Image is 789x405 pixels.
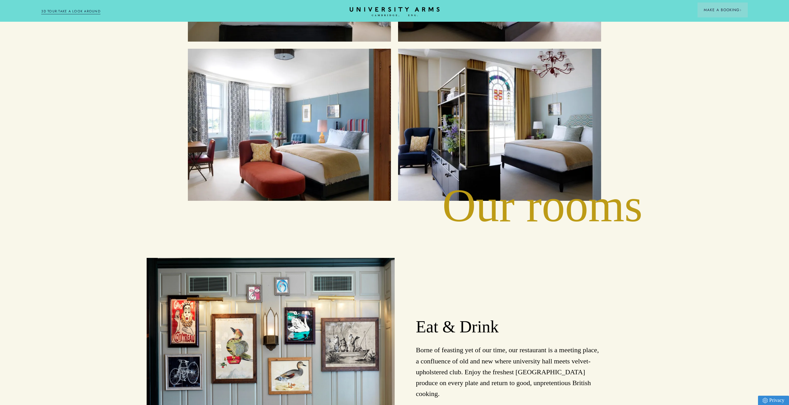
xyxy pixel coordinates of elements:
[188,49,391,201] a: image-7e5c38f615728aa2258552bb1afed8804de772c8-8272x6200-jpg
[41,9,100,14] a: 3D TOUR:TAKE A LOOK AROUND
[416,317,601,337] h2: Eat & Drink
[739,9,742,11] img: Arrow icon
[398,49,601,201] a: image-4079943e4172a87360611e38504334cce5890dd9-8272x6200-jpg
[350,7,440,17] a: Home
[763,398,768,403] img: Privacy
[758,396,789,405] a: Privacy
[416,344,601,399] p: Borne of feasting yet of our time, our restaurant is a meeting place, a confluence of old and new...
[698,2,748,17] button: Make a BookingArrow icon
[704,7,742,13] span: Make a Booking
